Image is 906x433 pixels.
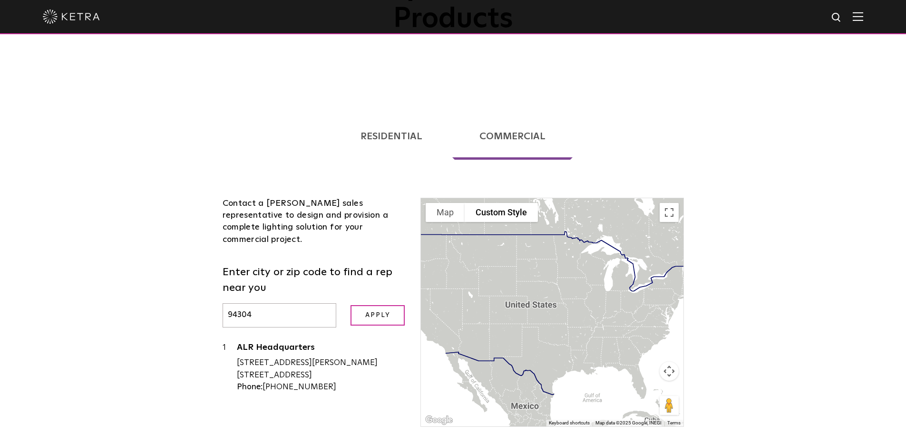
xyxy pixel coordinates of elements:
[223,342,237,394] div: 1
[223,198,407,246] div: Contact a [PERSON_NAME] sales representative to design and provision a complete lighting solution...
[423,414,455,426] a: Open this area in Google Maps (opens a new window)
[237,383,263,391] strong: Phone:
[426,203,465,222] button: Show street map
[423,414,455,426] img: Google
[660,396,679,415] button: Drag Pegman onto the map to open Street View
[549,420,590,426] button: Keyboard shortcuts
[452,113,573,160] a: Commercial
[333,113,449,160] a: Residential
[853,12,863,21] img: Hamburger%20Nav.svg
[395,302,422,336] div: 1
[660,362,679,381] button: Map camera controls
[223,265,407,296] label: Enter city or zip code to find a rep near you
[595,420,662,425] span: Map data ©2025 Google, INEGI
[667,420,681,425] a: Terms (opens in new tab)
[223,303,337,327] input: Enter city or zip code
[237,357,407,381] div: [STREET_ADDRESS][PERSON_NAME] [STREET_ADDRESS]
[351,305,405,326] input: Apply
[660,203,679,222] button: Toggle fullscreen view
[237,343,407,355] a: ALR Headquarters
[831,12,843,24] img: search icon
[237,381,407,394] div: [PHONE_NUMBER]
[43,10,100,24] img: ketra-logo-2019-white
[465,203,538,222] button: Custom Style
